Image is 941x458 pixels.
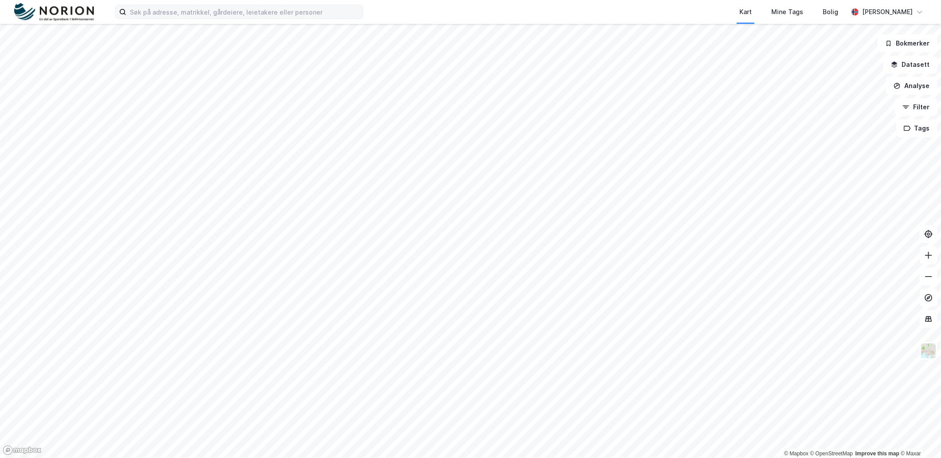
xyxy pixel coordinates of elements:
button: Filter [895,98,937,116]
button: Datasett [883,56,937,73]
button: Bokmerker [878,35,937,52]
img: norion-logo.80e7a08dc31c2e691866.png [14,3,94,21]
div: Kontrollprogram for chat [897,416,941,458]
button: Tags [896,119,937,137]
a: OpenStreetMap [810,450,853,457]
input: Søk på adresse, matrikkel, gårdeiere, leietakere eller personer [126,5,363,19]
div: Kart [739,7,752,17]
iframe: Chat Widget [897,416,941,458]
div: Bolig [823,7,838,17]
div: [PERSON_NAME] [862,7,913,17]
button: Analyse [886,77,937,95]
img: Z [920,343,937,359]
div: Mine Tags [771,7,803,17]
a: Mapbox homepage [3,445,42,455]
a: Improve this map [855,450,899,457]
a: Mapbox [784,450,809,457]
